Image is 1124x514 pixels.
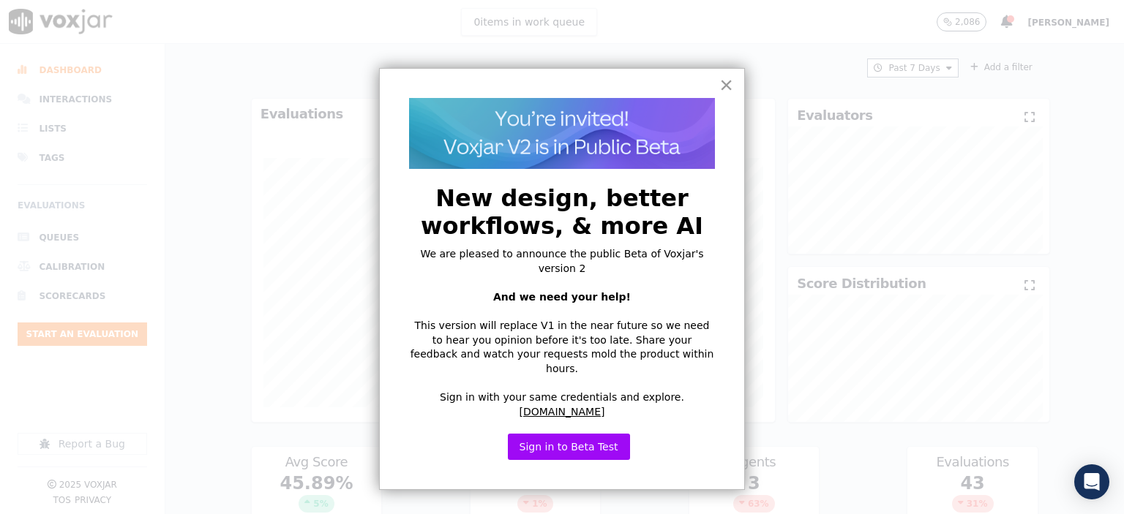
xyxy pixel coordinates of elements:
p: We are pleased to announce the public Beta of Voxjar's version 2 [409,247,715,276]
a: [DOMAIN_NAME] [520,406,605,417]
p: This version will replace V1 in the near future so we need to hear you opinion before it's too la... [409,319,715,376]
button: Sign in to Beta Test [508,434,630,460]
span: Sign in with your same credentials and explore. [440,391,684,403]
div: Open Intercom Messenger [1074,464,1109,499]
h2: New design, better workflows, & more AI [409,184,715,241]
button: Close [719,73,733,97]
strong: And we need your help! [493,291,631,303]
